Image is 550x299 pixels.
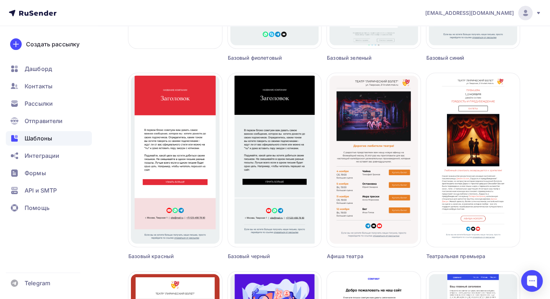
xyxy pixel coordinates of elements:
[426,54,496,62] div: Базовый синий
[25,99,53,108] span: Рассылки
[25,186,57,195] span: API и SMTP
[426,253,496,260] div: Театральная премьера
[25,134,52,143] span: Шаблоны
[327,54,397,62] div: Базовый зеленый
[228,54,298,62] div: Базовый фиолетовый
[327,253,397,260] div: Афиша театра
[25,279,50,287] span: Telegram
[228,253,298,260] div: Базовый черный
[25,151,59,160] span: Интеграции
[25,203,50,212] span: Помощь
[128,253,199,260] div: Базовый красный
[6,62,92,76] a: Дашборд
[6,114,92,128] a: Отправители
[25,64,52,73] span: Дашборд
[425,9,514,17] span: [EMAIL_ADDRESS][DOMAIN_NAME]
[6,166,92,180] a: Формы
[26,40,80,49] div: Создать рассылку
[6,131,92,146] a: Шаблоны
[425,6,541,20] a: [EMAIL_ADDRESS][DOMAIN_NAME]
[6,96,92,111] a: Рассылки
[6,79,92,93] a: Контакты
[25,117,63,125] span: Отправители
[25,82,52,90] span: Контакты
[25,169,46,177] span: Формы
